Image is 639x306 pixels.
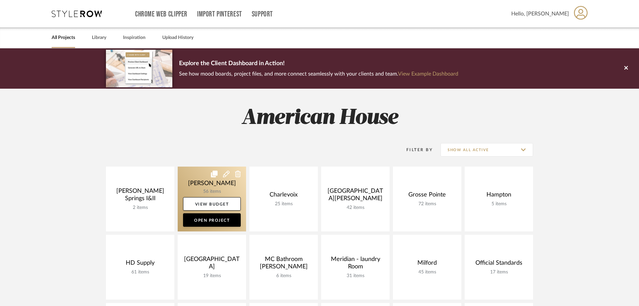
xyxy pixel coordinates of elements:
[398,71,458,77] a: View Example Dashboard
[52,33,75,42] a: All Projects
[470,259,528,269] div: Official Standards
[327,256,384,273] div: Meridian - laundry Room
[511,10,569,18] span: Hello, [PERSON_NAME]
[123,33,146,42] a: Inspiration
[162,33,193,42] a: Upload History
[255,201,312,207] div: 25 items
[183,197,241,211] a: View Budget
[106,50,172,87] img: d5d033c5-7b12-40c2-a960-1ecee1989c38.png
[92,33,106,42] a: Library
[111,187,169,205] div: [PERSON_NAME] Springs I&II
[327,187,384,205] div: [GEOGRAPHIC_DATA][PERSON_NAME]
[470,191,528,201] div: Hampton
[183,273,241,279] div: 19 items
[183,256,241,273] div: [GEOGRAPHIC_DATA]
[255,273,312,279] div: 6 items
[398,259,456,269] div: Milford
[111,205,169,211] div: 2 items
[398,191,456,201] div: Grosse Pointe
[255,256,312,273] div: MC Bathroom [PERSON_NAME]
[111,269,169,275] div: 61 items
[183,213,241,227] a: Open Project
[179,69,458,79] p: See how mood boards, project files, and more connect seamlessly with your clients and team.
[135,11,187,17] a: Chrome Web Clipper
[398,201,456,207] div: 72 items
[197,11,242,17] a: Import Pinterest
[327,205,384,211] div: 42 items
[398,146,433,153] div: Filter By
[470,269,528,275] div: 17 items
[111,259,169,269] div: HD Supply
[470,201,528,207] div: 5 items
[255,191,312,201] div: Charlevoix
[398,269,456,275] div: 45 items
[252,11,273,17] a: Support
[179,58,458,69] p: Explore the Client Dashboard in Action!
[78,105,561,131] h2: American House
[327,273,384,279] div: 31 items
